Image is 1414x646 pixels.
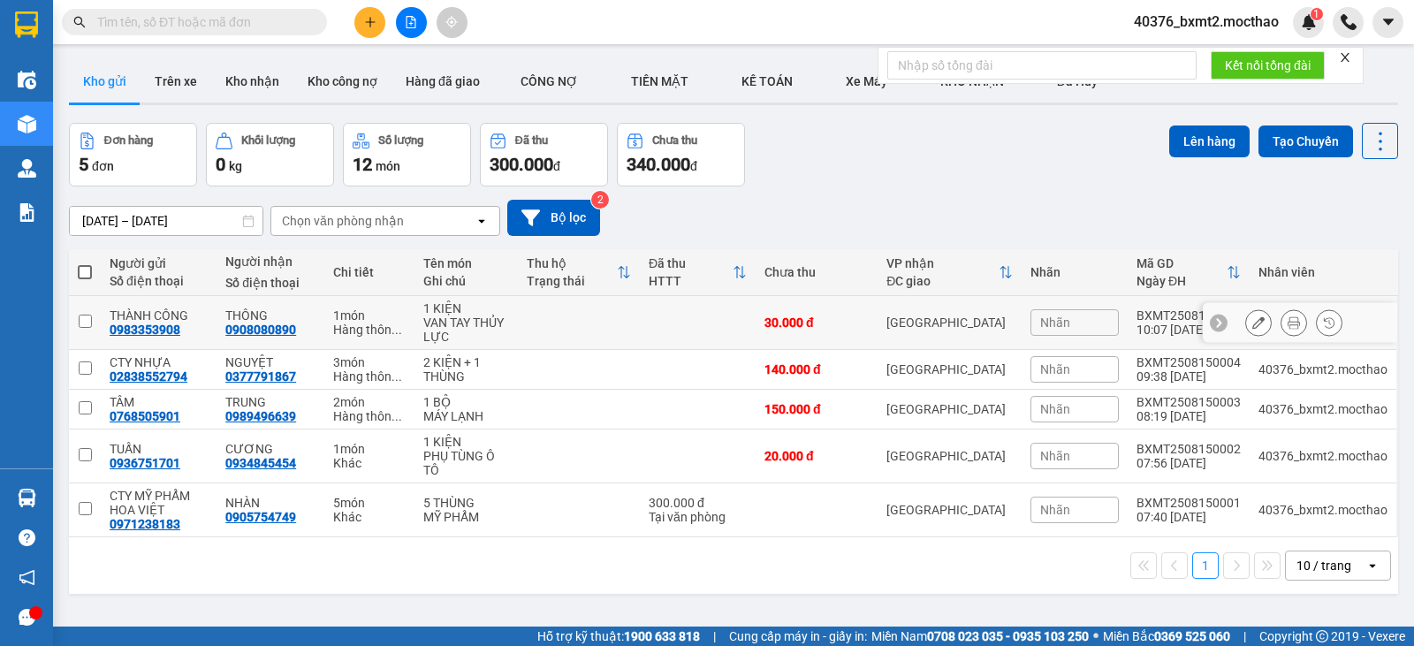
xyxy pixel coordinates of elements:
div: [GEOGRAPHIC_DATA] [886,449,1013,463]
div: ĐC giao [886,274,999,288]
div: VP nhận [886,256,999,270]
span: Kết nối tổng đài [1225,56,1311,75]
div: 1 KIỆN [423,435,509,449]
button: 1 [1192,552,1219,579]
span: 12 [353,154,372,175]
img: logo-vxr [15,11,38,38]
span: TIỀN MẶT [631,74,688,88]
img: phone-icon [1341,14,1357,30]
div: Người nhận [225,255,315,269]
span: Nhận: [163,15,206,34]
div: Ngày ĐH [1137,274,1227,288]
button: aim [437,7,468,38]
th: Toggle SortBy [1128,249,1250,296]
span: | [713,627,716,646]
div: Số lượng [378,134,423,147]
button: Khối lượng0kg [206,123,334,186]
div: Đã thu [649,256,733,270]
div: Khác [333,456,405,470]
div: CƯƠNG [225,442,315,456]
button: Hàng đã giao [392,60,494,103]
input: Select a date range. [70,207,262,235]
div: CTY NHỰA [15,57,151,79]
button: file-add [396,7,427,38]
div: Ghi chú [423,274,509,288]
div: MÁY LẠNH [423,409,509,423]
div: 150.000 đ [764,402,869,416]
div: 0983353908 [110,323,180,337]
div: 40376_bxmt2.mocthao [1258,362,1387,376]
div: 09:38 [DATE] [1137,369,1241,384]
span: 40376_bxmt2.mocthao [1120,11,1293,33]
div: Hàng thông thường [333,369,405,384]
button: Kho gửi [69,60,141,103]
span: copyright [1316,630,1328,642]
button: Kho công nợ [293,60,392,103]
div: Chưa thu [764,265,869,279]
img: icon-new-feature [1301,14,1317,30]
span: 300.000 [490,154,553,175]
span: close [1339,51,1351,64]
span: ... [392,409,402,423]
span: 5 [79,154,88,175]
span: Nhãn [1040,503,1070,517]
span: KẾ TOÁN [741,74,793,88]
span: search [73,16,86,28]
div: [GEOGRAPHIC_DATA] [886,402,1013,416]
div: Số điện thoại [225,276,315,290]
div: Nhãn [1030,265,1119,279]
div: Hàng thông thường [333,409,405,423]
span: Hỗ trợ kỹ thuật: [537,627,700,646]
span: kg [229,159,242,173]
button: Đã thu300.000đ [480,123,608,186]
sup: 2 [591,191,609,209]
div: 0989496639 [225,409,296,423]
button: Kết nối tổng đài [1211,51,1325,80]
div: TUẤN [110,442,208,456]
span: CÔNG NỢ [521,74,578,88]
div: THÔNG [225,308,315,323]
th: Toggle SortBy [518,249,640,296]
span: Nhãn [1040,362,1070,376]
div: Nhân viên [1258,265,1387,279]
sup: 1 [1311,8,1323,20]
div: Đã thu [515,134,548,147]
button: caret-down [1372,7,1403,38]
div: THÀNH CÔNG [110,308,208,323]
input: Tìm tên, số ĐT hoặc mã đơn [97,12,306,32]
span: | [1243,627,1246,646]
th: Toggle SortBy [878,249,1022,296]
span: ... [392,323,402,337]
span: notification [19,569,35,586]
div: 0377791867 [163,76,343,101]
span: aim [445,16,458,28]
div: Thu hộ [527,256,617,270]
div: 0908080890 [225,323,296,337]
button: Lên hàng [1169,125,1250,157]
div: 20.000 đ [764,449,869,463]
span: caret-down [1380,14,1396,30]
span: đ [690,159,697,173]
div: Đơn hàng [104,134,153,147]
div: 300.000 đ [649,496,747,510]
div: 02838552794 [110,369,187,384]
div: Tên món [423,256,509,270]
button: Kho nhận [211,60,293,103]
button: plus [354,7,385,38]
div: BXMT2508150002 [1137,442,1241,456]
div: 40376_bxmt2.mocthao [1258,449,1387,463]
div: Chọn văn phòng nhận [282,212,404,230]
div: BX Miền Tây (HÀNG) [15,15,151,57]
div: BXMT2508150004 [1137,355,1241,369]
strong: 0369 525 060 [1154,629,1230,643]
div: 0971238183 [110,517,180,531]
div: 5 THÙNG [423,496,509,510]
span: Miền Nam [871,627,1089,646]
div: 08:19 [DATE] [1137,409,1241,423]
div: [GEOGRAPHIC_DATA] [886,315,1013,330]
button: Trên xe [141,60,211,103]
img: warehouse-icon [18,71,36,89]
span: Nhãn [1040,449,1070,463]
div: TRUNG [225,395,315,409]
span: Miền Bắc [1103,627,1230,646]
